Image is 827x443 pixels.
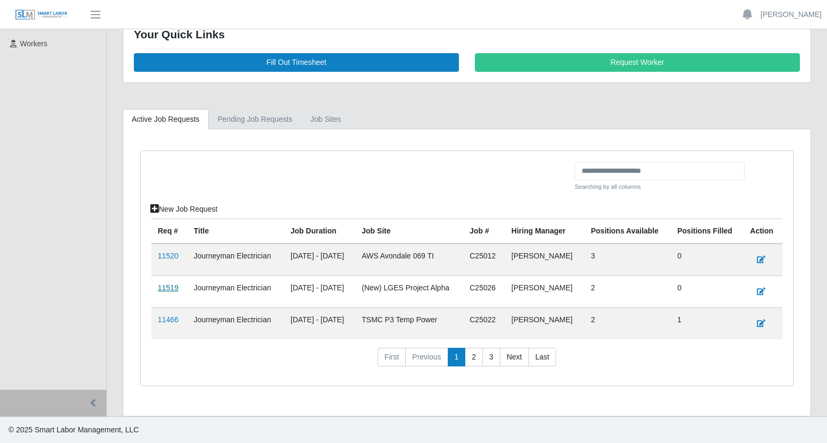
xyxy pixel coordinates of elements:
[584,219,671,244] th: Positions Available
[284,244,355,276] td: [DATE] - [DATE]
[134,53,459,72] a: Fill Out Timesheet
[123,109,209,130] a: Active Job Requests
[475,53,800,72] a: Request Worker
[151,348,782,375] nav: pagination
[575,182,745,191] small: Searching by all columns
[15,9,68,21] img: SLM Logo
[187,307,284,339] td: Journeyman Electrician
[158,283,178,292] a: 11519
[505,275,585,307] td: [PERSON_NAME]
[355,307,463,339] td: TSMC P3 Temp Power
[505,219,585,244] th: Hiring Manager
[584,244,671,276] td: 3
[505,307,585,339] td: [PERSON_NAME]
[355,275,463,307] td: (New) LGES Project Alpha
[671,307,744,339] td: 1
[143,200,225,219] a: New Job Request
[355,244,463,276] td: AWS Avondale 069 TI
[8,425,139,434] span: © 2025 Smart Labor Management, LLC
[528,348,556,367] a: Last
[465,348,483,367] a: 2
[671,219,744,244] th: Positions Filled
[158,315,178,324] a: 11466
[20,39,48,48] span: Workers
[284,307,355,339] td: [DATE] - [DATE]
[284,219,355,244] th: Job Duration
[302,109,351,130] a: job sites
[151,219,187,244] th: Req #
[744,219,782,244] th: Action
[505,244,585,276] td: [PERSON_NAME]
[500,348,529,367] a: Next
[448,348,466,367] a: 1
[671,275,744,307] td: 0
[761,9,822,20] a: [PERSON_NAME]
[463,244,505,276] td: C25012
[187,244,284,276] td: Journeyman Electrician
[284,275,355,307] td: [DATE] - [DATE]
[355,219,463,244] th: job site
[187,219,284,244] th: Title
[134,26,800,43] div: Your Quick Links
[209,109,302,130] a: Pending Job Requests
[584,307,671,339] td: 2
[463,307,505,339] td: C25022
[187,275,284,307] td: Journeyman Electrician
[463,275,505,307] td: C25026
[463,219,505,244] th: Job #
[671,244,744,276] td: 0
[158,252,178,260] a: 11520
[482,348,500,367] a: 3
[584,275,671,307] td: 2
